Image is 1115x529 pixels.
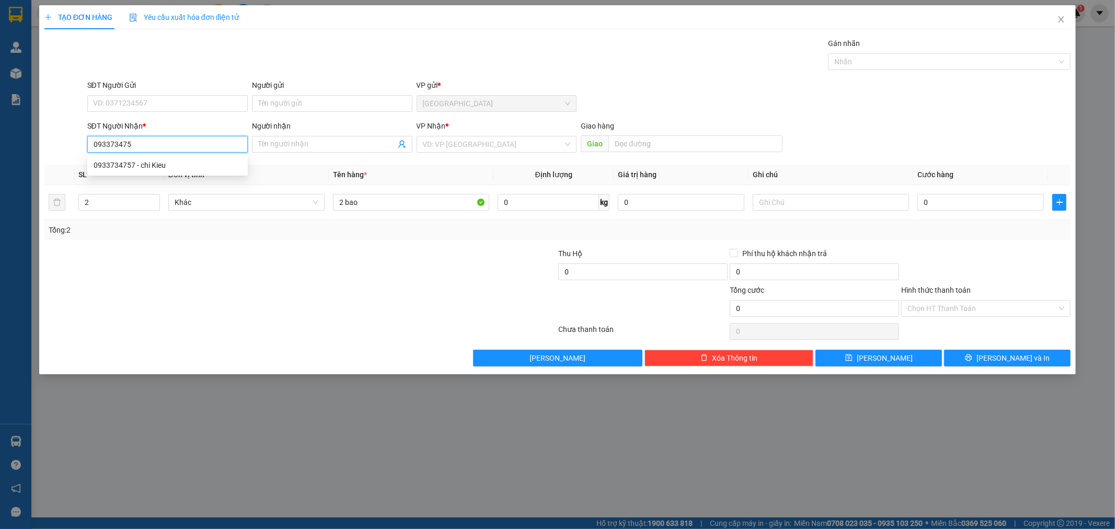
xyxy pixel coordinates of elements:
span: [PERSON_NAME] và In [976,352,1050,364]
span: plus [1053,198,1066,206]
span: Thu Hộ [558,249,582,258]
button: delete [49,194,65,211]
input: 0 [618,194,744,211]
span: Tên hàng [333,170,367,179]
span: Tổng cước [730,286,764,294]
button: Close [1047,5,1076,34]
span: delete [700,354,708,362]
span: VP Nhận [417,122,446,130]
div: Người nhận [252,120,412,132]
span: printer [965,354,972,362]
span: Giao hàng [581,122,614,130]
span: save [845,354,853,362]
span: Giá trị hàng [618,170,657,179]
span: Định lượng [535,170,572,179]
span: Phí thu hộ khách nhận trả [738,248,831,259]
div: 0933734757 - chi Kieu [87,157,248,174]
th: Ghi chú [749,165,913,185]
span: Khác [175,194,318,210]
input: VD: Bàn, Ghế [333,194,489,211]
span: [PERSON_NAME] [857,352,913,364]
span: TẠO ĐƠN HÀNG [44,13,112,21]
div: Chưa thanh toán [558,324,729,342]
div: 0933734757 - chi Kieu [94,159,242,171]
span: Yêu cầu xuất hóa đơn điện tử [129,13,239,21]
button: save[PERSON_NAME] [815,350,942,366]
span: Sài Gòn [423,96,571,111]
div: Tổng: 2 [49,224,430,236]
span: Cước hàng [917,170,953,179]
span: [PERSON_NAME] [530,352,585,364]
div: Người gửi [252,79,412,91]
button: [PERSON_NAME] [473,350,642,366]
label: Gán nhãn [828,39,860,48]
span: plus [44,14,52,21]
div: VP gửi [417,79,577,91]
input: Dọc đường [608,135,783,152]
img: icon [129,14,137,22]
span: kg [599,194,610,211]
span: close [1057,15,1065,24]
button: plus [1052,194,1066,211]
div: SĐT Người Gửi [87,79,248,91]
span: SL [78,170,87,179]
span: Xóa Thông tin [712,352,757,364]
span: Giao [581,135,608,152]
label: Hình thức thanh toán [901,286,971,294]
input: Ghi Chú [753,194,909,211]
div: SĐT Người Nhận [87,120,248,132]
button: deleteXóa Thông tin [645,350,814,366]
span: user-add [398,140,406,148]
button: printer[PERSON_NAME] và In [944,350,1071,366]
